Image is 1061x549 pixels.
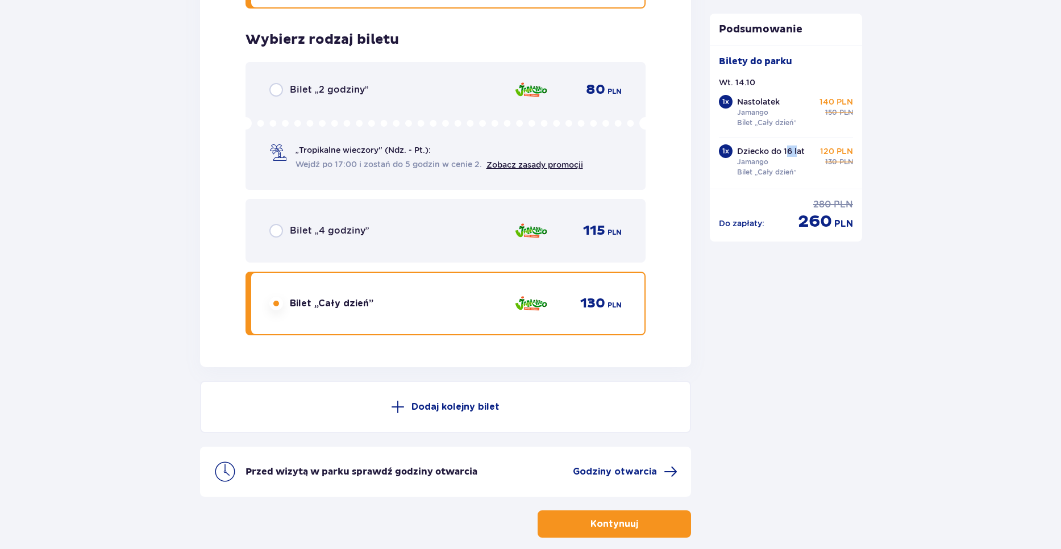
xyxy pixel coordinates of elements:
img: Jamango [514,219,548,243]
span: Bilet „2 godziny” [290,84,369,96]
span: PLN [834,198,853,211]
button: Dodaj kolejny bilet [200,381,692,433]
img: Jamango [514,78,548,102]
span: PLN [839,157,853,167]
p: 140 PLN [819,96,853,107]
span: 115 [583,222,605,239]
p: Jamango [737,157,768,167]
div: 1 x [719,144,733,158]
p: Jamango [737,107,768,118]
img: Jamango [514,292,548,315]
h3: Wybierz rodzaj biletu [246,31,399,48]
span: Wejdź po 17:00 i zostań do 5 godzin w cenie 2. [296,159,482,170]
p: Bilety do parku [719,55,792,68]
span: 80 [586,81,605,98]
span: PLN [839,107,853,118]
p: Nastolatek [737,96,780,107]
span: 130 [580,295,605,312]
span: 150 [825,107,837,118]
span: PLN [608,227,622,238]
span: Godziny otwarcia [573,465,657,478]
p: Bilet „Cały dzień” [737,167,797,177]
a: Godziny otwarcia [573,465,677,479]
p: Przed wizytą w parku sprawdź godziny otwarcia [246,465,477,478]
p: Bilet „Cały dzień” [737,118,797,128]
span: 280 [813,198,831,211]
span: PLN [834,218,853,230]
span: PLN [608,300,622,310]
span: 130 [825,157,837,167]
span: Bilet „Cały dzień” [290,297,373,310]
span: Bilet „4 godziny” [290,224,369,237]
p: 120 PLN [820,145,853,157]
span: PLN [608,86,622,97]
span: „Tropikalne wieczory" (Ndz. - Pt.): [296,144,431,156]
p: Wt. 14.10 [719,77,755,88]
a: Zobacz zasady promocji [486,160,583,169]
button: Kontynuuj [538,510,691,538]
p: Dodaj kolejny bilet [411,401,500,413]
p: Kontynuuj [590,518,638,530]
div: 1 x [719,95,733,109]
p: Do zapłaty : [719,218,764,229]
span: 260 [798,211,832,232]
p: Podsumowanie [710,23,862,36]
p: Dziecko do 16 lat [737,145,805,157]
